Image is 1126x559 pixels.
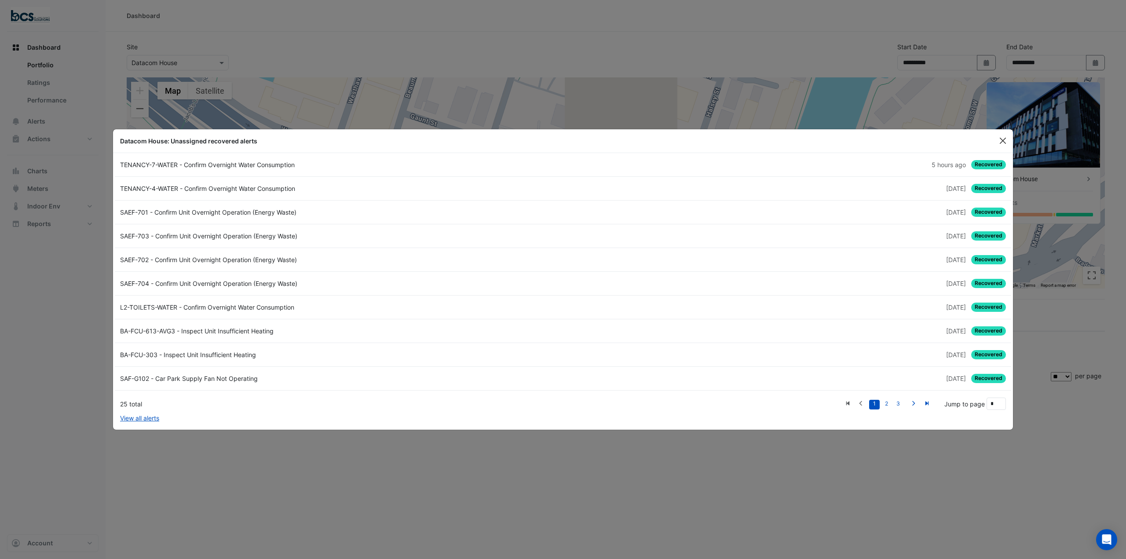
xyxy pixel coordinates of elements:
[946,351,966,358] span: Mon 18-Aug-2025 07:15 NZST
[996,134,1009,147] button: Close
[932,161,966,168] span: Mon 08-Sep-2025 02:45 NZST
[115,231,563,241] div: SAEF-703 - Confirm Unit Overnight Operation (Energy Waste)
[946,375,966,382] span: Sat 02-Aug-2025 11:15 NZST
[946,208,966,216] span: Thu 04-Sep-2025 03:00 NZST
[946,280,966,287] span: Thu 04-Sep-2025 03:00 NZST
[946,256,966,263] span: Thu 04-Sep-2025 03:00 NZST
[115,184,563,193] div: TENANCY-4-WATER - Confirm Overnight Water Consumption
[893,400,903,409] a: 3
[971,255,1006,264] span: Recovered
[946,185,966,192] span: Fri 05-Sep-2025 03:30 NZST
[946,303,966,311] span: Thu 28-Aug-2025 02:30 NZST
[120,399,841,409] div: 25 total
[115,279,563,288] div: SAEF-704 - Confirm Unit Overnight Operation (Energy Waste)
[120,413,159,423] a: View all alerts
[946,327,966,335] span: Mon 25-Aug-2025 07:15 NZST
[971,160,1006,169] span: Recovered
[115,303,563,312] div: L2-TOILETS-WATER - Confirm Overnight Water Consumption
[907,398,920,409] a: Next
[120,137,257,145] b: Datacom House: Unassigned recovered alerts
[971,231,1006,241] span: Recovered
[115,160,563,169] div: TENANCY-7-WATER - Confirm Overnight Water Consumption
[971,350,1006,359] span: Recovered
[971,184,1006,193] span: Recovered
[881,400,892,409] a: 2
[115,255,563,264] div: SAEF-702 - Confirm Unit Overnight Operation (Energy Waste)
[946,232,966,240] span: Thu 04-Sep-2025 03:00 NZST
[115,350,563,359] div: BA-FCU-303 - Inspect Unit Insufficient Heating
[115,326,563,336] div: BA-FCU-613-AVG3 - Inspect Unit Insufficient Heating
[944,399,985,409] label: Jump to page
[971,208,1006,217] span: Recovered
[971,326,1006,336] span: Recovered
[971,279,1006,288] span: Recovered
[115,208,563,217] div: SAEF-701 - Confirm Unit Overnight Operation (Energy Waste)
[971,374,1006,383] span: Recovered
[920,398,934,409] a: Last
[1096,529,1117,550] div: Open Intercom Messenger
[115,374,563,383] div: SAF-G102 - Car Park Supply Fan Not Operating
[971,303,1006,312] span: Recovered
[869,400,880,409] a: 1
